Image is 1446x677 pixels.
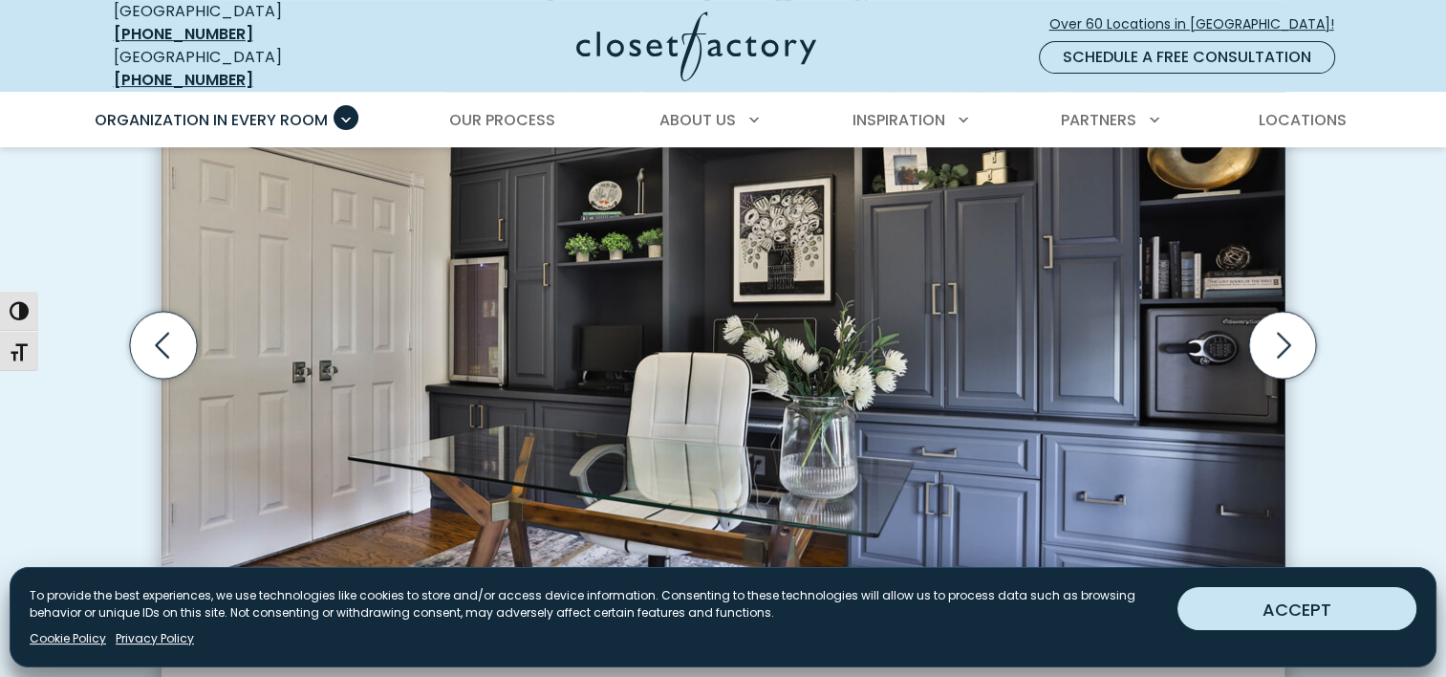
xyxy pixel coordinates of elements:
nav: Primary Menu [81,94,1366,147]
span: Our Process [449,109,555,131]
img: Custom home office grey cabinetry with wall safe and mini fridge [162,33,1284,622]
a: Cookie Policy [30,630,106,647]
a: [PHONE_NUMBER] [114,23,253,45]
span: Organization in Every Room [95,109,328,131]
a: Schedule a Free Consultation [1039,41,1335,74]
a: Privacy Policy [116,630,194,647]
span: Locations [1258,109,1346,131]
span: About Us [659,109,736,131]
img: Closet Factory Logo [576,11,816,81]
span: Over 60 Locations in [GEOGRAPHIC_DATA]! [1049,14,1349,34]
button: ACCEPT [1177,587,1416,630]
span: Partners [1061,109,1136,131]
a: [PHONE_NUMBER] [114,69,253,91]
a: Over 60 Locations in [GEOGRAPHIC_DATA]! [1048,8,1350,41]
button: Previous slide [122,304,205,386]
span: Inspiration [852,109,945,131]
div: [GEOGRAPHIC_DATA] [114,46,391,92]
p: To provide the best experiences, we use technologies like cookies to store and/or access device i... [30,587,1162,622]
button: Next slide [1241,304,1324,386]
